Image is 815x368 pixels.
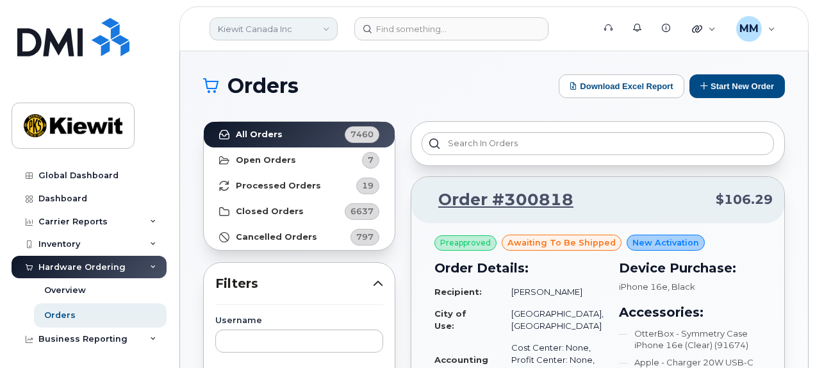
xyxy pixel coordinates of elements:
[204,224,395,250] a: Cancelled Orders797
[434,308,466,331] strong: City of Use:
[227,76,299,96] span: Orders
[356,231,374,243] span: 797
[350,205,374,217] span: 6637
[236,232,317,242] strong: Cancelled Orders
[434,287,482,297] strong: Recipient:
[500,303,604,337] td: [GEOGRAPHIC_DATA], [GEOGRAPHIC_DATA]
[204,173,395,199] a: Processed Orders19
[204,122,395,147] a: All Orders7460
[236,181,321,191] strong: Processed Orders
[619,328,761,351] li: OtterBox - Symmetry Case iPhone 16e (Clear) (91674)
[559,74,684,98] button: Download Excel Report
[236,155,296,165] strong: Open Orders
[215,317,383,325] label: Username
[236,130,283,140] strong: All Orders
[204,147,395,173] a: Open Orders7
[507,237,616,249] span: awaiting to be shipped
[759,312,805,358] iframe: Messenger Launcher
[422,132,774,155] input: Search in orders
[368,154,374,166] span: 7
[362,180,374,192] span: 19
[204,199,395,224] a: Closed Orders6637
[619,303,761,322] h3: Accessories:
[423,188,573,212] a: Order #300818
[440,237,491,249] span: Preapproved
[434,258,604,278] h3: Order Details:
[619,281,668,292] span: iPhone 16e
[632,237,699,249] span: New Activation
[668,281,695,292] span: , Black
[215,274,373,293] span: Filters
[236,206,304,217] strong: Closed Orders
[500,281,604,303] td: [PERSON_NAME]
[350,128,374,140] span: 7460
[716,190,773,209] span: $106.29
[689,74,785,98] button: Start New Order
[619,258,761,278] h3: Device Purchase:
